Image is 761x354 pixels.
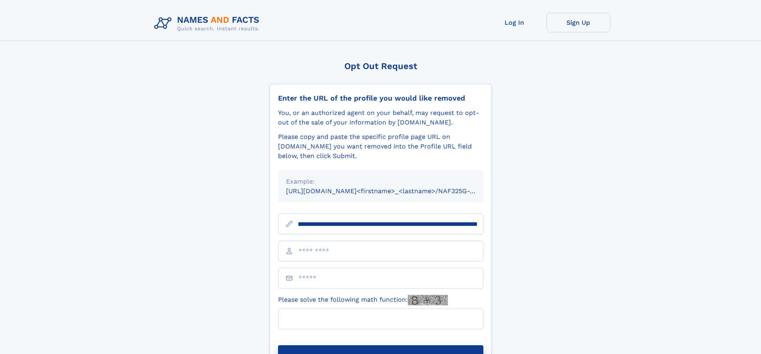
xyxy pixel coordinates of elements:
[278,295,448,305] label: Please solve the following math function:
[286,177,475,186] div: Example:
[278,132,483,161] div: Please copy and paste the specific profile page URL on [DOMAIN_NAME] you want removed into the Pr...
[286,187,499,195] small: [URL][DOMAIN_NAME]<firstname>_<lastname>/NAF325G-xxxxxxxx
[151,13,266,34] img: Logo Names and Facts
[278,94,483,103] div: Enter the URL of the profile you would like removed
[546,13,610,32] a: Sign Up
[278,108,483,127] div: You, or an authorized agent on your behalf, may request to opt-out of the sale of your informatio...
[270,61,492,71] div: Opt Out Request
[483,13,546,32] a: Log In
